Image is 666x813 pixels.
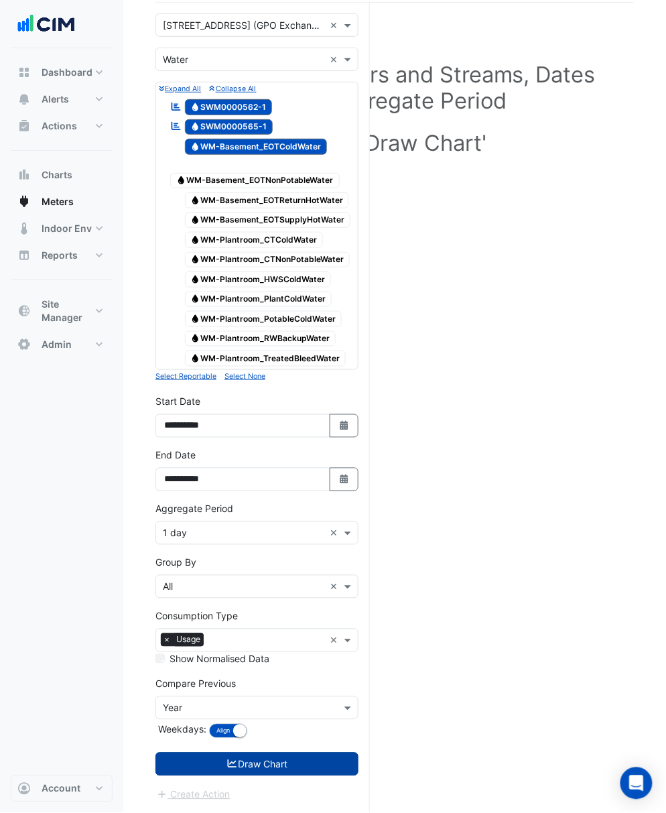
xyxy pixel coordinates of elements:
[185,271,332,288] span: WM-Plantroom_HWSColdWater
[330,633,341,647] span: Clear
[11,86,113,113] button: Alerts
[209,82,256,95] button: Collapse All
[155,502,233,516] label: Aggregate Period
[155,609,238,623] label: Consumption Type
[224,372,265,381] small: Select None
[190,353,200,363] fa-icon: Water
[17,249,31,262] app-icon: Reports
[11,188,113,215] button: Meters
[17,222,31,235] app-icon: Indoor Env
[185,232,324,248] span: WM-Plantroom_CTColdWater
[17,195,31,208] app-icon: Meters
[17,304,31,318] app-icon: Site Manager
[155,448,196,462] label: End Date
[155,370,216,382] button: Select Reportable
[155,395,200,409] label: Start Date
[17,168,31,182] app-icon: Charts
[190,255,200,265] fa-icon: Water
[159,84,201,93] small: Expand All
[190,141,200,151] fa-icon: Water
[185,331,336,347] span: WM-Plantroom_RWBackupWater
[177,130,612,156] h1: Click 'Draw Chart'
[159,82,201,95] button: Expand All
[11,291,113,331] button: Site Manager
[190,102,200,112] fa-icon: Water
[42,298,92,324] span: Site Manager
[170,101,182,112] fa-icon: Reportable
[190,314,200,324] fa-icon: Water
[190,235,200,245] fa-icon: Water
[42,195,74,208] span: Meters
[224,370,265,382] button: Select None
[17,119,31,133] app-icon: Actions
[42,168,72,182] span: Charts
[42,66,92,79] span: Dashboard
[330,18,341,32] span: Clear
[42,222,92,235] span: Indoor Env
[190,195,200,205] fa-icon: Water
[42,782,80,796] span: Account
[185,99,273,115] span: SWM0000562-1
[155,723,206,737] label: Weekdays:
[190,215,200,225] fa-icon: Water
[330,580,341,594] span: Clear
[11,242,113,269] button: Reports
[185,292,332,308] span: WM-Plantroom_PlantColdWater
[42,338,72,351] span: Admin
[185,192,350,208] span: WM-Basement_EOTReturnHotWater
[42,92,69,106] span: Alerts
[185,252,350,268] span: WM-Plantroom_CTNonPotableWater
[42,119,77,133] span: Actions
[620,767,653,800] div: Open Intercom Messenger
[190,294,200,304] fa-icon: Water
[155,372,216,381] small: Select Reportable
[330,526,341,540] span: Clear
[17,92,31,106] app-icon: Alerts
[190,274,200,284] fa-icon: Water
[11,59,113,86] button: Dashboard
[209,84,256,93] small: Collapse All
[190,122,200,132] fa-icon: Water
[11,215,113,242] button: Indoor Env
[155,677,236,691] label: Compare Previous
[161,633,173,647] span: ×
[185,212,351,229] span: WM-Basement_EOTSupplyHotWater
[16,11,76,38] img: Company Logo
[190,334,200,344] fa-icon: Water
[155,556,196,570] label: Group By
[185,351,346,367] span: WM-Plantroom_TreatedBleedWater
[11,775,113,802] button: Account
[185,139,328,155] span: WM-Basement_EOTColdWater
[170,652,269,666] label: Show Normalised Data
[330,52,341,66] span: Clear
[155,788,231,800] app-escalated-ticket-create-button: Please draw the charts first
[11,113,113,139] button: Actions
[170,173,340,189] span: WM-Basement_EOTNonPotableWater
[11,331,113,358] button: Admin
[11,162,113,188] button: Charts
[177,62,612,114] h1: Select Site, Meters and Streams, Dates and Aggregate Period
[17,66,31,79] app-icon: Dashboard
[155,753,358,776] button: Draw Chart
[42,249,78,262] span: Reports
[170,121,182,132] fa-icon: Reportable
[176,176,186,186] fa-icon: Water
[185,119,273,135] span: SWM0000565-1
[17,338,31,351] app-icon: Admin
[185,311,342,327] span: WM-Plantroom_PotableColdWater
[173,633,204,647] span: Usage
[338,474,350,485] fa-icon: Select Date
[338,420,350,432] fa-icon: Select Date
